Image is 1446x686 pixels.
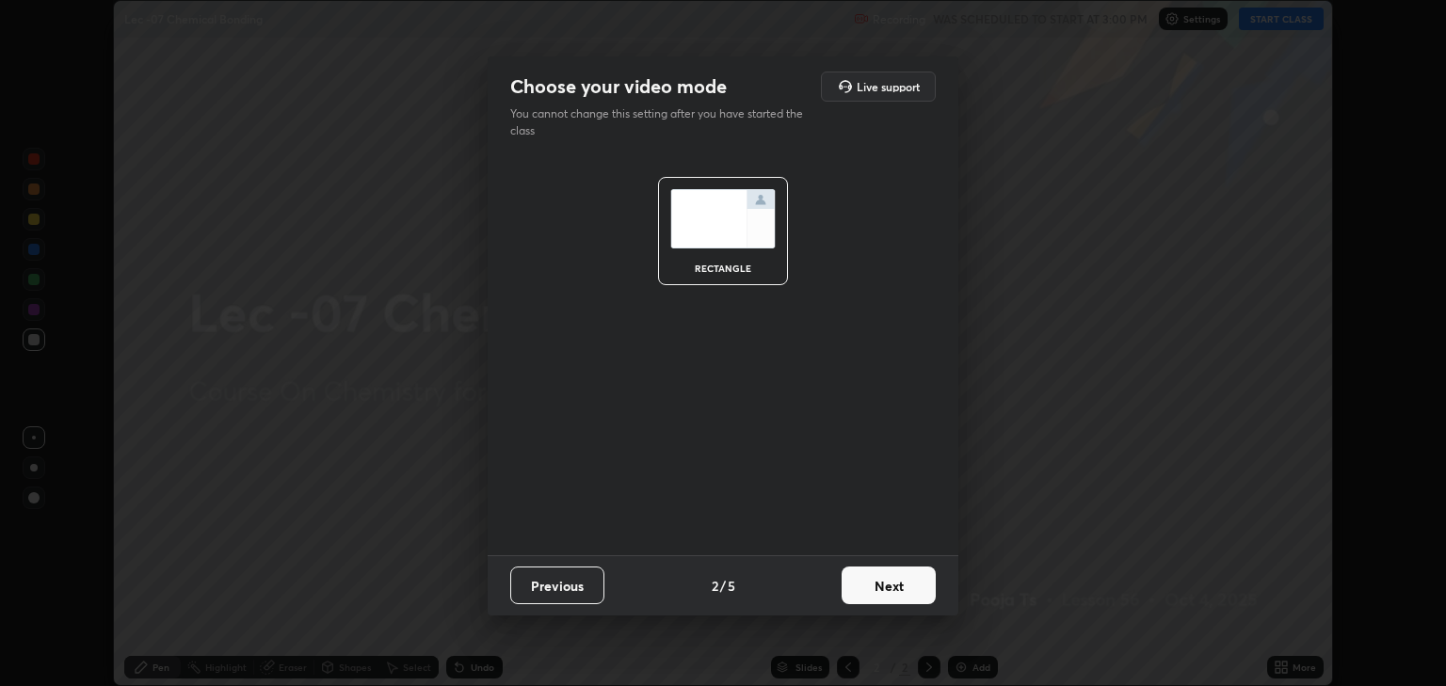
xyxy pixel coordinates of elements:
[712,576,718,596] h4: 2
[728,576,735,596] h4: 5
[685,263,761,273] div: rectangle
[670,189,776,248] img: normalScreenIcon.ae25ed63.svg
[842,566,936,604] button: Next
[510,566,604,604] button: Previous
[510,105,815,139] p: You cannot change this setting after you have started the class
[857,81,920,92] h5: Live support
[720,576,726,596] h4: /
[510,74,727,99] h2: Choose your video mode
